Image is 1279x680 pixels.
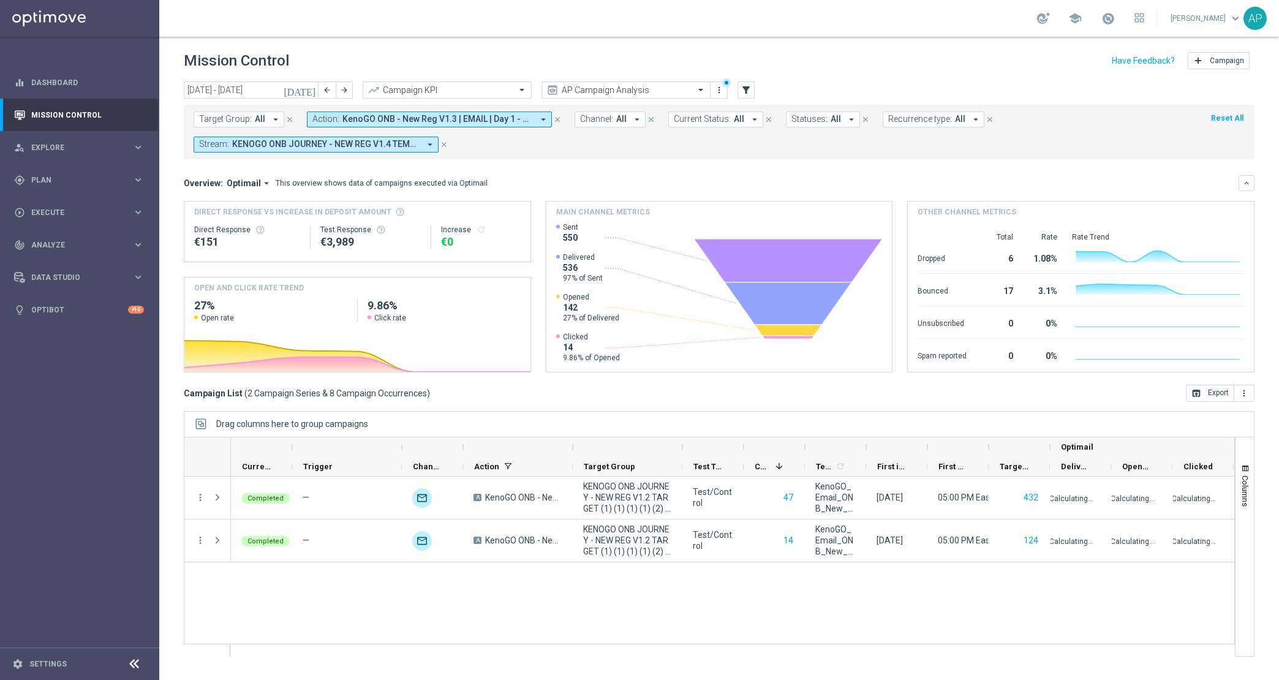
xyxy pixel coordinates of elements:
[14,66,144,99] div: Dashboard
[583,481,672,514] span: KENOGO ONB JOURNEY - NEW REG V1.2 TARGET (1) (1) (1) (1) (2) - Campaign 1
[563,302,619,313] span: 142
[860,113,871,126] button: close
[1022,490,1039,505] button: 432
[14,175,132,186] div: Plan
[195,535,206,546] button: more_vert
[741,85,752,96] i: filter_alt
[955,114,965,124] span: All
[1229,12,1242,25] span: keyboard_arrow_down
[1234,385,1254,402] button: more_vert
[184,178,223,189] h3: Overview:
[1243,7,1267,30] div: AP
[1028,232,1057,242] div: Rate
[368,84,380,96] i: trending_up
[13,273,145,282] div: Data Studio keyboard_arrow_right
[14,142,25,153] i: person_search
[255,114,265,124] span: All
[13,110,145,120] button: Mission Control
[195,492,206,503] button: more_vert
[1193,56,1203,66] i: add
[13,208,145,217] div: play_circle_outline Execute keyboard_arrow_right
[981,280,1013,300] div: 17
[1049,535,1093,546] p: Calculating...
[184,52,289,70] h1: Mission Control
[194,137,439,153] button: Stream: KENOGO ONB JOURNEY - NEW REG V1.4 TEMP - OPTIMAIL [ID 425] arrow_drop_down
[984,113,995,126] button: close
[13,78,145,88] div: equalizer Dashboard
[1186,388,1254,398] multiple-options-button: Export to CSV
[1000,462,1029,471] span: Targeted Customers
[216,419,368,429] div: Row Groups
[303,462,333,471] span: Trigger
[216,419,368,429] span: Drag columns here to group campaigns
[616,114,627,124] span: All
[439,138,450,151] button: close
[1111,535,1155,546] p: Calculating...
[815,481,856,514] span: KenoGO_Email_ONB_New_Reg_DAY1_V1.2_DateNight
[1068,12,1082,25] span: school
[538,114,549,125] i: arrow_drop_down
[1183,462,1213,471] span: Clicked
[575,111,646,127] button: Channel: All arrow_drop_down
[282,81,319,100] button: [DATE]
[722,78,731,87] div: There are unsaved changes
[323,86,331,94] i: arrow_back
[668,111,763,127] button: Current Status: All arrow_drop_down
[647,115,655,124] i: close
[552,113,563,126] button: close
[981,345,1013,365] div: 0
[674,114,731,124] span: Current Status:
[541,81,711,99] ng-select: AP Campaign Analysis
[14,77,25,88] i: equalizer
[184,519,231,562] div: Press SPACE to select this row.
[1239,175,1254,191] button: keyboard_arrow_down
[13,175,145,185] button: gps_fixed Plan keyboard_arrow_right
[834,459,845,473] span: Calculate column
[285,115,294,124] i: close
[1028,280,1057,300] div: 3.1%
[29,660,67,668] a: Settings
[1122,462,1152,471] span: Opened
[342,114,533,124] span: KenoGO ONB - New Reg V1.3 | EMAIL | Day 1 - Spin 'n' GO + USPs KenoGO ONB - New Reg V1.3 | EMAIL ...
[14,99,144,131] div: Mission Control
[132,142,144,153] i: keyboard_arrow_right
[782,490,794,505] button: 47
[412,531,432,551] img: Optimail
[782,533,794,548] button: 14
[31,293,128,326] a: Optibot
[374,313,406,323] span: Click rate
[303,535,309,545] span: —
[646,113,657,126] button: close
[714,85,724,95] i: more_vert
[563,313,619,323] span: 27% of Delivered
[13,305,145,315] button: lightbulb Optibot +10
[831,114,841,124] span: All
[476,225,486,235] i: refresh
[247,494,284,502] span: Completed
[938,462,968,471] span: First Send Time
[284,85,317,96] i: [DATE]
[31,66,144,99] a: Dashboard
[270,114,281,125] i: arrow_drop_down
[227,178,261,189] span: Optimail
[14,175,25,186] i: gps_fixed
[184,388,430,399] h3: Campaign List
[194,235,300,249] div: €151
[14,240,132,251] div: Analyze
[918,247,967,267] div: Dropped
[693,486,733,508] div: Test/Control
[877,492,903,503] div: 25 Aug 2025, Monday
[14,207,25,218] i: play_circle_outline
[441,235,521,249] div: €0
[31,176,132,184] span: Plan
[244,388,247,399] span: (
[307,111,552,127] button: Action: KenoGO ONB - New Reg V1.3 | EMAIL | Day 1 - Spin 'n' GO + USPs, KenoGO ONB - New Reg V1.3...
[132,271,144,283] i: keyboard_arrow_right
[713,83,725,97] button: more_vert
[132,239,144,251] i: keyboard_arrow_right
[918,280,967,300] div: Bounced
[563,332,620,342] span: Clicked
